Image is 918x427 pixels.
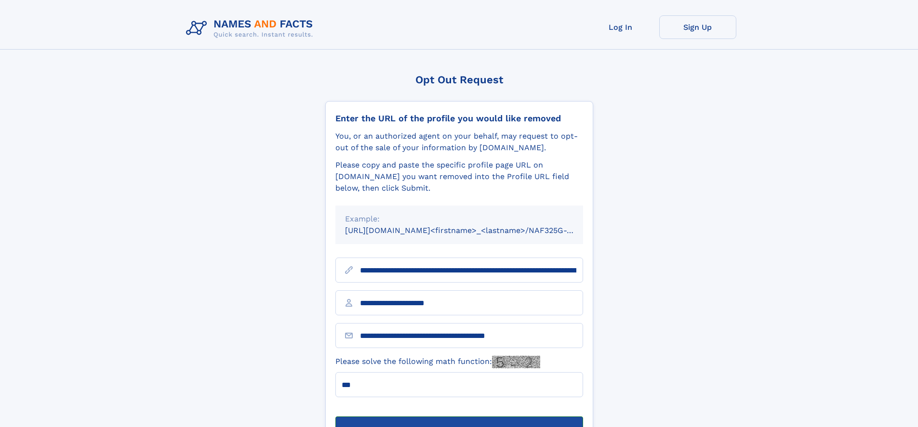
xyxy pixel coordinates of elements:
[182,15,321,41] img: Logo Names and Facts
[659,15,736,39] a: Sign Up
[345,226,601,235] small: [URL][DOMAIN_NAME]<firstname>_<lastname>/NAF325G-xxxxxxxx
[335,159,583,194] div: Please copy and paste the specific profile page URL on [DOMAIN_NAME] you want removed into the Pr...
[345,213,573,225] div: Example:
[325,74,593,86] div: Opt Out Request
[582,15,659,39] a: Log In
[335,356,540,368] label: Please solve the following math function:
[335,130,583,154] div: You, or an authorized agent on your behalf, may request to opt-out of the sale of your informatio...
[335,113,583,124] div: Enter the URL of the profile you would like removed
